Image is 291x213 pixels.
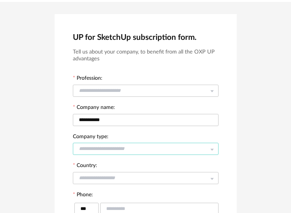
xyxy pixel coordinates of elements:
label: Company name: [73,105,115,112]
label: Company type: [73,134,109,141]
label: Profession: [73,76,102,82]
label: Phone: [73,192,93,199]
h2: UP for SketchUp subscription form. [73,32,219,43]
label: Country: [73,163,97,170]
h3: Tell us about your company, to benefit from all the OXP UP advantages [73,49,219,63]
